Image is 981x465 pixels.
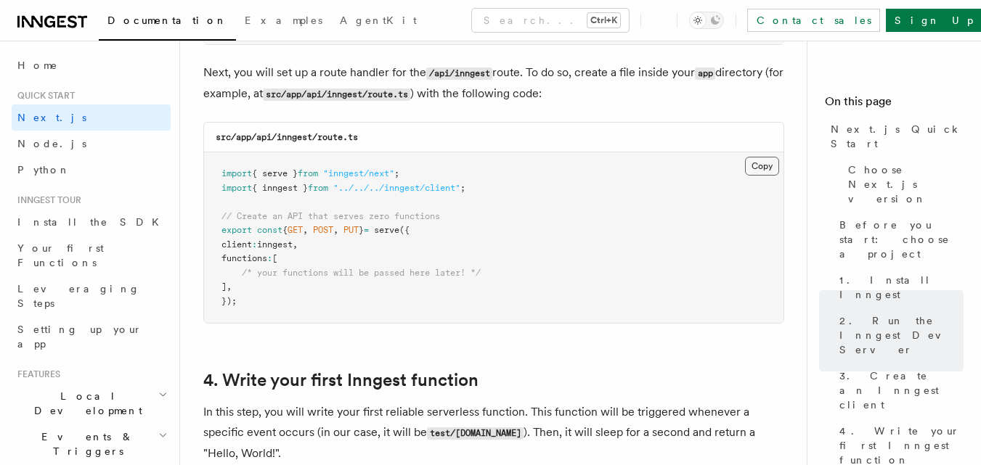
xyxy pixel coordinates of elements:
span: Leveraging Steps [17,283,140,309]
span: Local Development [12,389,158,418]
span: , [303,225,308,235]
span: Events & Triggers [12,429,158,458]
span: /* your functions will be passed here later! */ [242,268,481,278]
a: Install the SDK [12,209,171,235]
code: src/app/api/inngest/route.ts [263,89,410,101]
a: 4. Write your first Inngest function [203,370,479,390]
span: "../../../inngest/client" [333,183,460,193]
button: Copy [745,157,779,176]
a: Choose Next.js version [842,157,964,212]
a: Contact sales [747,9,880,32]
button: Local Development [12,383,171,424]
span: Choose Next.js version [848,162,964,206]
span: 2. Run the Inngest Dev Server [839,313,964,357]
span: ] [221,281,227,292]
a: Documentation [99,4,236,41]
span: , [333,225,338,235]
span: serve [374,225,399,235]
a: Node.js [12,131,171,157]
a: Next.js [12,104,171,131]
button: Search...Ctrl+K [472,9,629,32]
span: : [267,253,272,263]
a: 3. Create an Inngest client [834,363,964,418]
span: ; [460,183,465,193]
span: client [221,239,252,250]
a: Leveraging Steps [12,276,171,316]
span: from [308,183,328,193]
h4: On this page [825,93,964,116]
a: Your first Functions [12,235,171,276]
code: app [695,67,715,80]
span: // Create an API that serves zero functions [221,211,440,221]
span: Python [17,164,70,176]
a: 2. Run the Inngest Dev Server [834,308,964,363]
span: from [298,168,318,178]
span: Examples [245,15,322,26]
span: Your first Functions [17,242,104,268]
p: In this step, you will write your first reliable serverless function. This function will be trigg... [203,402,784,464]
button: Events & Triggers [12,424,171,464]
code: /api/inngest [426,67,492,80]
span: import [221,183,252,193]
span: 3. Create an Inngest client [839,369,964,412]
span: Setting up your app [17,324,142,350]
span: 1. Install Inngest [839,273,964,302]
button: Toggle dark mode [689,12,724,29]
span: Home [17,58,58,73]
a: Home [12,52,171,78]
span: Node.js [17,138,86,149]
span: functions [221,253,267,263]
a: Python [12,157,171,183]
span: } [359,225,364,235]
span: }); [221,296,237,306]
span: const [257,225,282,235]
span: : [252,239,257,250]
a: AgentKit [331,4,426,39]
span: PUT [343,225,359,235]
span: inngest [257,239,293,250]
span: POST [313,225,333,235]
span: [ [272,253,277,263]
span: ; [394,168,399,178]
span: import [221,168,252,178]
span: , [293,239,298,250]
code: test/[DOMAIN_NAME] [427,427,524,440]
span: { inngest } [252,183,308,193]
span: Documentation [107,15,227,26]
span: GET [288,225,303,235]
a: Examples [236,4,331,39]
span: Before you start: choose a project [839,218,964,261]
a: Next.js Quick Start [825,116,964,157]
span: Install the SDK [17,216,168,228]
kbd: Ctrl+K [587,13,620,28]
span: "inngest/next" [323,168,394,178]
a: Before you start: choose a project [834,212,964,267]
p: Next, you will set up a route handler for the route. To do so, create a file inside your director... [203,62,784,104]
span: Next.js Quick Start [831,122,964,151]
span: export [221,225,252,235]
span: = [364,225,369,235]
span: , [227,281,232,292]
a: 1. Install Inngest [834,267,964,308]
span: Quick start [12,90,75,102]
span: Features [12,369,60,380]
span: ({ [399,225,410,235]
span: Inngest tour [12,194,81,206]
span: { serve } [252,168,298,178]
span: AgentKit [340,15,417,26]
span: Next.js [17,112,86,123]
span: { [282,225,288,235]
a: Setting up your app [12,316,171,357]
code: src/app/api/inngest/route.ts [216,132,358,142]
